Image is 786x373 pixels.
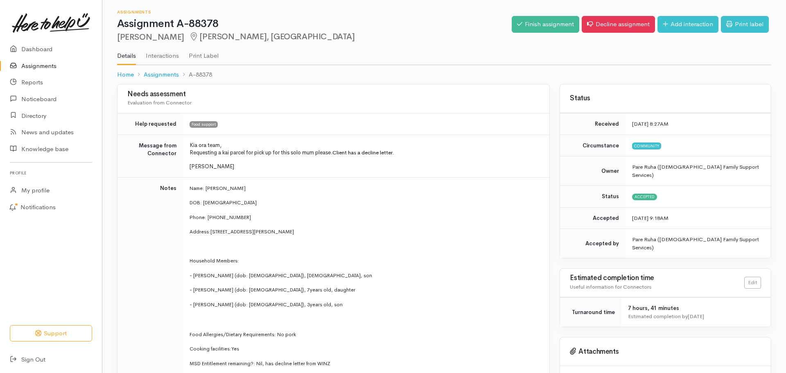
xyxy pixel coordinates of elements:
[560,156,626,186] td: Owner
[262,360,330,367] span: , has decline letter from WINZ
[10,325,92,342] button: Support
[117,41,136,65] a: Details
[189,32,355,42] span: [PERSON_NAME], [GEOGRAPHIC_DATA]
[189,41,219,64] a: Print Label
[744,277,761,289] a: Edit
[570,95,761,102] h3: Status
[190,346,231,352] span: Cooking facilities:
[657,16,718,33] a: Add interaction
[210,228,294,235] span: [STREET_ADDRESS][PERSON_NAME]
[179,70,212,79] li: A-88378
[688,313,704,320] time: [DATE]
[190,142,221,149] span: Kia ora team,
[117,70,134,79] a: Home
[560,135,626,156] td: Circumstance
[560,186,626,208] td: Status
[632,120,669,127] time: [DATE] 8:27AM
[632,142,661,149] span: Community
[560,207,626,229] td: Accepted
[117,65,771,84] nav: breadcrumb
[144,70,179,79] a: Assignments
[127,99,192,106] span: Evaluation from Connector
[560,298,621,327] td: Turnaround time
[190,301,310,308] span: - [PERSON_NAME] (dob: [DEMOGRAPHIC_DATA]), 3
[190,258,239,264] span: Household Members:
[628,312,761,321] div: Estimated completion by
[570,283,651,290] span: Useful information for Connectors
[10,167,92,179] h6: Profile
[632,163,759,179] span: Pare Ruha ([DEMOGRAPHIC_DATA] Family Support Services)
[310,301,333,308] span: years old,
[570,348,761,356] h3: Attachments
[146,41,179,64] a: Interactions
[190,272,372,279] span: - [PERSON_NAME] (dob: [DEMOGRAPHIC_DATA]), [DEMOGRAPHIC_DATA], son
[332,149,394,156] span: Client has a decline letter.
[190,228,210,235] span: Address:
[334,301,343,308] span: son
[190,185,246,192] span: Name: [PERSON_NAME]
[628,305,679,312] span: 7 hours, 41 minutes
[721,16,769,33] a: Print label
[582,16,655,33] a: Decline assignment
[190,121,218,128] span: Food support
[560,113,626,135] td: Received
[190,199,257,206] span: DOB: [DEMOGRAPHIC_DATA]
[632,194,657,200] span: Accepted
[117,32,512,42] h2: [PERSON_NAME]
[231,346,239,352] span: Yes
[626,229,771,258] td: Pare Ruha ([DEMOGRAPHIC_DATA] Family Support Services)
[127,90,540,98] h3: Needs assessment
[560,229,626,258] td: Accepted by
[570,274,744,282] h3: Estimated completion time
[117,10,512,14] h6: Assignments
[512,16,579,33] a: Finish assignment
[117,113,183,135] td: Help requested
[117,18,512,30] h1: Assignment A-88378
[117,135,183,177] td: Message from Connector
[190,360,262,367] span: MSD Entitlement remaining?: Nil
[310,287,333,293] span: years old,
[190,149,332,156] span: Requesting a kai parcel for pick up for this solo mum please.
[190,331,296,338] span: Food Allergies/Dietary Requirements: No pork
[632,215,669,222] time: [DATE] 9:18AM
[190,287,310,293] span: - [PERSON_NAME] (dob: [DEMOGRAPHIC_DATA]), 7
[334,287,355,293] span: daughter
[190,163,234,170] span: [PERSON_NAME]
[190,214,251,221] span: Phone: [PHONE_NUMBER]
